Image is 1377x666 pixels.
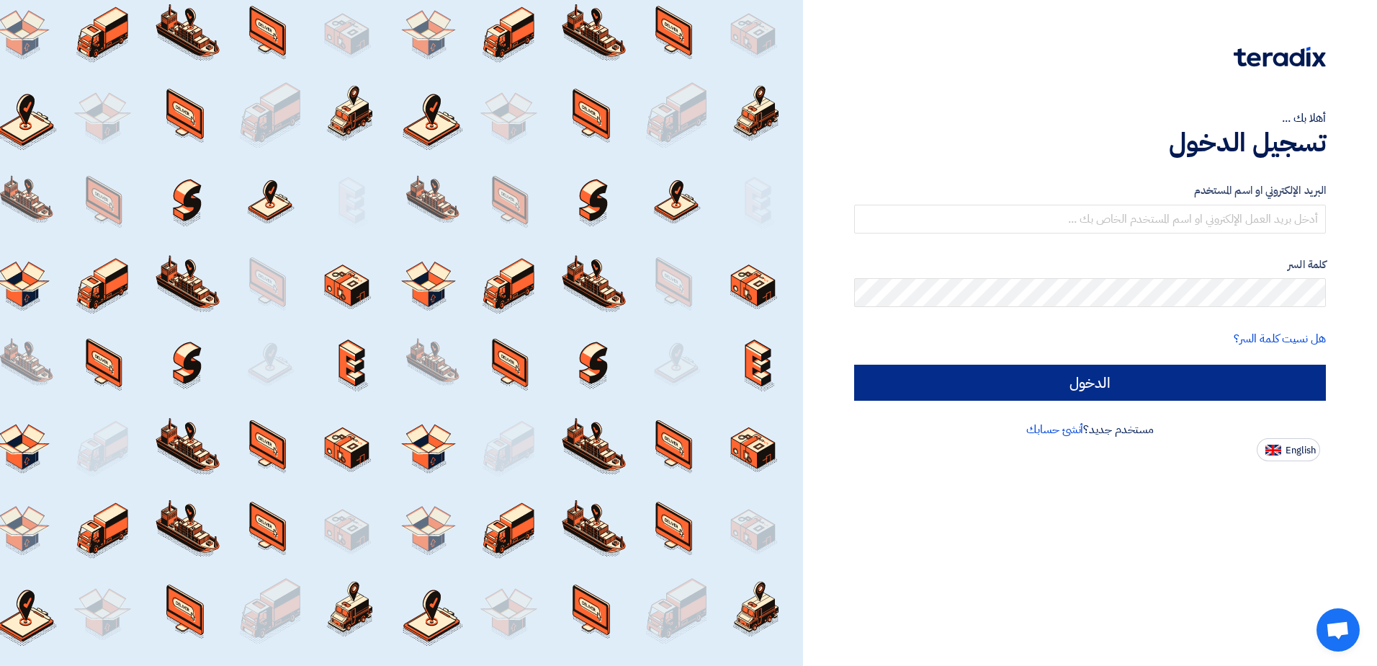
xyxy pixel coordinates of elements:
[854,110,1326,127] div: أهلا بك ...
[854,365,1326,401] input: الدخول
[1234,47,1326,67] img: Teradix logo
[1317,608,1360,652] a: Open chat
[1026,421,1083,438] a: أنشئ حسابك
[1257,438,1320,461] button: English
[854,205,1326,234] input: أدخل بريد العمل الإلكتروني او اسم المستخدم الخاص بك ...
[854,182,1326,199] label: البريد الإلكتروني او اسم المستخدم
[854,421,1326,438] div: مستخدم جديد؟
[1265,445,1281,456] img: en-US.png
[854,257,1326,273] label: كلمة السر
[1286,445,1316,456] span: English
[1234,330,1326,347] a: هل نسيت كلمة السر؟
[854,127,1326,159] h1: تسجيل الدخول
